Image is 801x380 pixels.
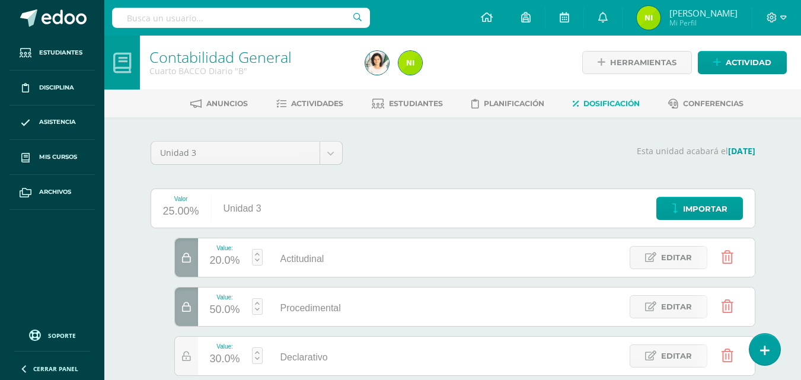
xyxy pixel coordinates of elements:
span: Editar [661,247,692,269]
span: Actividad [726,52,771,74]
strong: [DATE] [728,145,755,157]
div: Unidad 3 [212,189,273,228]
a: Dosificación [573,94,640,113]
div: Value: [210,245,240,251]
span: Soporte [48,331,76,340]
span: Unidad 3 [160,142,311,164]
a: Importar [656,197,743,220]
a: Archivos [9,175,95,210]
div: 50.0% [210,301,240,320]
a: Herramientas [582,51,692,74]
span: Dosificación [583,99,640,108]
span: Actividades [291,99,343,108]
img: 847ab3172bd68bb5562f3612eaf970ae.png [398,51,422,75]
input: Busca un usuario... [112,8,370,28]
div: Cuarto BACCO Diario 'B' [149,65,351,76]
a: Actividad [698,51,787,74]
span: Asistencia [39,117,76,127]
span: Mi Perfil [669,18,738,28]
span: Estudiantes [389,99,443,108]
a: Disciplina [9,71,95,106]
span: Conferencias [683,99,743,108]
div: 20.0% [210,251,240,270]
span: Declarativo [280,352,328,362]
span: Importar [683,198,727,220]
h1: Contabilidad General [149,49,351,65]
a: Mis cursos [9,140,95,175]
span: Disciplina [39,83,74,92]
span: Cerrar panel [33,365,78,373]
span: [PERSON_NAME] [669,7,738,19]
div: Value: [210,294,240,301]
a: Soporte [14,327,90,343]
a: Conferencias [668,94,743,113]
div: 30.0% [210,350,240,369]
div: Value: [210,343,240,350]
a: Estudiantes [9,36,95,71]
span: Procedimental [280,303,341,313]
span: Actitudinal [280,254,324,264]
span: Anuncios [206,99,248,108]
a: Actividades [276,94,343,113]
span: Herramientas [610,52,676,74]
a: Contabilidad General [149,47,292,67]
div: Valor [163,196,199,202]
span: Editar [661,296,692,318]
a: Anuncios [190,94,248,113]
a: Estudiantes [372,94,443,113]
span: Archivos [39,187,71,197]
p: Esta unidad acabará el [357,146,755,157]
a: Asistencia [9,106,95,140]
span: Mis cursos [39,152,77,162]
div: 25.00% [163,202,199,221]
span: Editar [661,345,692,367]
img: 847ab3172bd68bb5562f3612eaf970ae.png [637,6,660,30]
span: Estudiantes [39,48,82,58]
span: Planificación [484,99,544,108]
a: Unidad 3 [151,142,342,164]
img: 5fc47bdebc769c298fa94a815949de50.png [365,51,389,75]
a: Planificación [471,94,544,113]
